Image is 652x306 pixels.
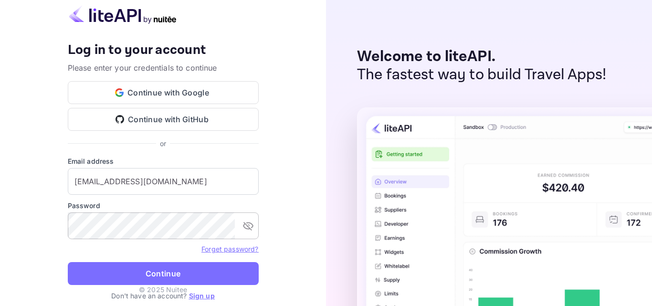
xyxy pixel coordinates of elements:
[68,81,259,104] button: Continue with Google
[160,138,166,148] p: or
[68,291,259,301] p: Don't have an account?
[68,62,259,74] p: Please enter your credentials to continue
[68,42,259,59] h4: Log in to your account
[68,156,259,166] label: Email address
[189,292,215,300] a: Sign up
[139,285,187,295] p: © 2025 Nuitee
[68,108,259,131] button: Continue with GitHub
[239,216,258,235] button: toggle password visibility
[357,48,607,66] p: Welcome to liteAPI.
[201,245,258,253] a: Forget password?
[357,66,607,84] p: The fastest way to build Travel Apps!
[201,244,258,253] a: Forget password?
[68,168,259,195] input: Enter your email address
[68,262,259,285] button: Continue
[68,200,259,211] label: Password
[68,5,178,24] img: liteapi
